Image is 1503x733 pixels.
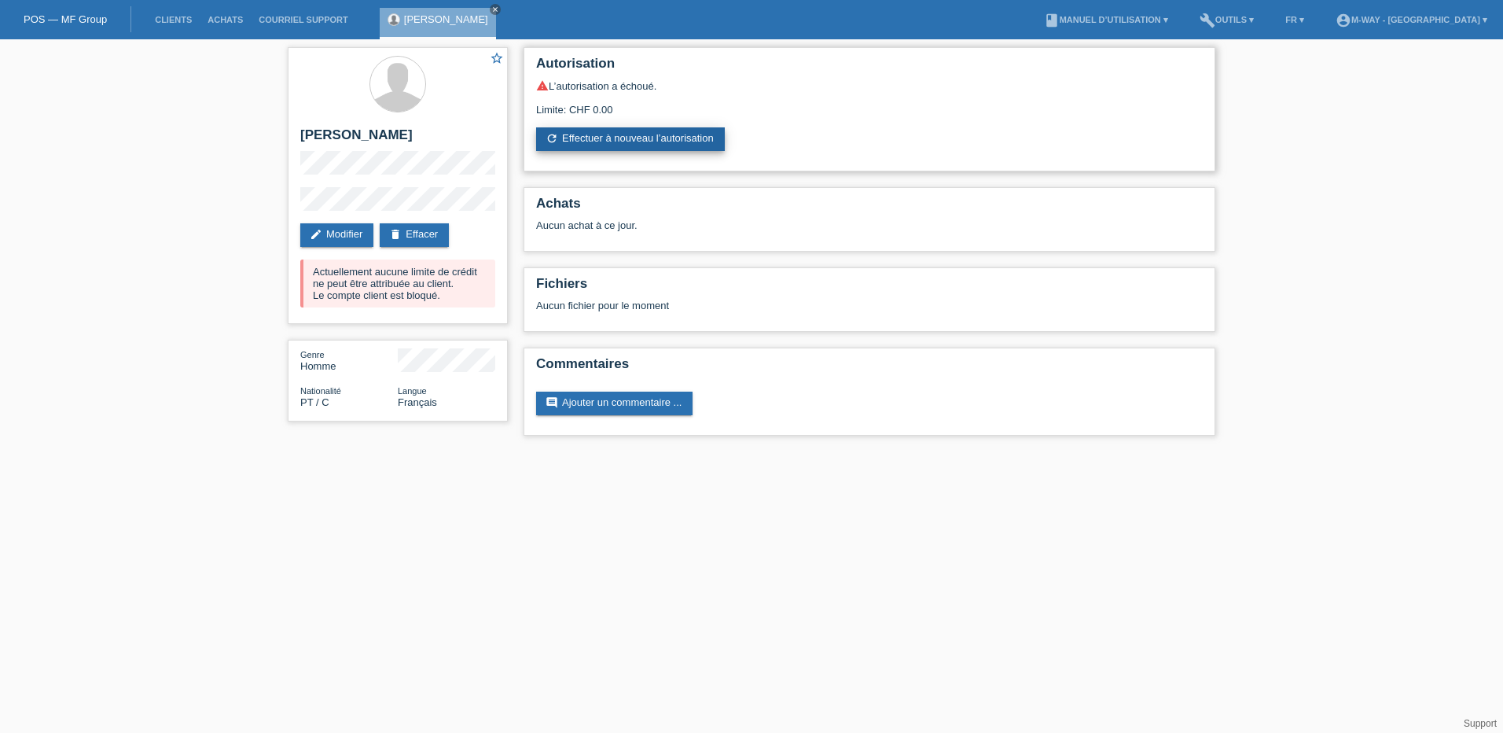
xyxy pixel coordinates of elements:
[491,6,499,13] i: close
[300,350,325,359] span: Genre
[380,223,449,247] a: deleteEffacer
[536,79,1203,92] div: L’autorisation a échoué.
[300,223,373,247] a: editModifier
[24,13,107,25] a: POS — MF Group
[536,56,1203,79] h2: Autorisation
[200,15,251,24] a: Achats
[1192,15,1262,24] a: buildOutils ▾
[398,386,427,396] span: Langue
[536,392,693,415] a: commentAjouter un commentaire ...
[147,15,200,24] a: Clients
[1464,718,1497,729] a: Support
[536,276,1203,300] h2: Fichiers
[300,260,495,308] div: Actuellement aucune limite de crédit ne peut être attribuée au client. Le compte client est bloqué.
[536,219,1203,243] div: Aucun achat à ce jour.
[536,300,1016,311] div: Aucun fichier pour le moment
[536,196,1203,219] h2: Achats
[1328,15,1495,24] a: account_circlem-way - [GEOGRAPHIC_DATA] ▾
[389,228,402,241] i: delete
[490,51,504,65] i: star_border
[1277,15,1312,24] a: FR ▾
[490,51,504,68] a: star_border
[300,348,398,372] div: Homme
[536,79,549,92] i: warning
[1200,13,1215,28] i: build
[1336,13,1351,28] i: account_circle
[490,4,501,15] a: close
[536,356,1203,380] h2: Commentaires
[300,386,341,396] span: Nationalité
[404,13,488,25] a: [PERSON_NAME]
[300,127,495,151] h2: [PERSON_NAME]
[536,92,1203,116] div: Limite: CHF 0.00
[398,396,437,408] span: Français
[1044,13,1060,28] i: book
[251,15,355,24] a: Courriel Support
[536,127,725,151] a: refreshEffectuer à nouveau l’autorisation
[300,396,329,408] span: Portugal / C / 25.05.2010
[310,228,322,241] i: edit
[546,132,558,145] i: refresh
[1036,15,1176,24] a: bookManuel d’utilisation ▾
[546,396,558,409] i: comment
